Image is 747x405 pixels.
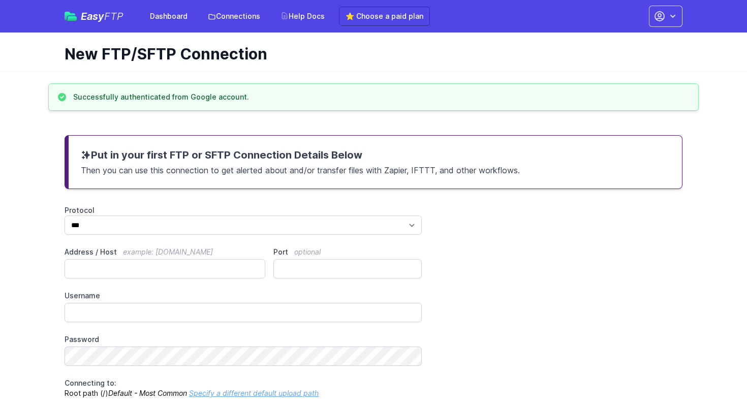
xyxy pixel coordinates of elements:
[294,247,321,256] span: optional
[65,11,123,21] a: EasyFTP
[123,247,213,256] span: example: [DOMAIN_NAME]
[65,379,116,387] span: Connecting to:
[65,205,422,215] label: Protocol
[65,247,265,257] label: Address / Host
[189,389,319,397] a: Specify a different default upload path
[274,7,331,25] a: Help Docs
[81,148,670,162] h3: Put in your first FTP or SFTP Connection Details Below
[65,334,422,345] label: Password
[202,7,266,25] a: Connections
[339,7,430,26] a: ⭐ Choose a paid plan
[65,12,77,21] img: easyftp_logo.png
[65,378,422,398] p: Root path (/)
[144,7,194,25] a: Dashboard
[73,92,249,102] h3: Successfully authenticated from Google account.
[65,291,422,301] label: Username
[81,162,670,176] p: Then you can use this connection to get alerted about and/or transfer files with Zapier, IFTTT, a...
[273,247,422,257] label: Port
[81,11,123,21] span: Easy
[65,45,674,63] h1: New FTP/SFTP Connection
[104,10,123,22] span: FTP
[108,389,187,397] i: Default - Most Common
